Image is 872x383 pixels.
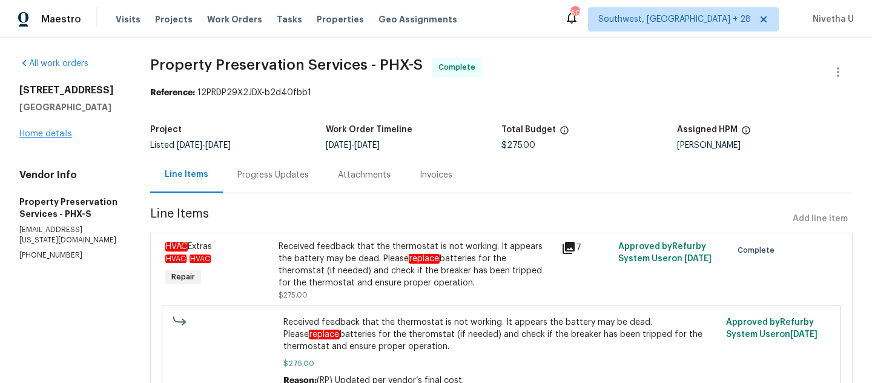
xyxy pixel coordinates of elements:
[677,125,738,134] h5: Assigned HPM
[283,358,719,370] span: $275.00
[790,330,817,339] span: [DATE]
[726,318,817,339] span: Approved by Refurby System User on
[279,291,308,299] span: $275.00
[205,141,231,150] span: [DATE]
[19,130,72,138] a: Home details
[560,125,569,141] span: The total cost of line items that have been proposed by Opendoor. This sum includes line items th...
[561,241,611,255] div: 7
[19,169,121,181] h4: Vendor Info
[41,13,81,25] span: Maestro
[378,13,457,25] span: Geo Assignments
[19,196,121,220] h5: Property Preservation Services - PHX-S
[808,13,854,25] span: Nivetha U
[19,225,121,245] p: [EMAIL_ADDRESS][US_STATE][DOMAIN_NAME]
[19,59,88,68] a: All work orders
[19,101,121,113] h5: [GEOGRAPHIC_DATA]
[354,141,380,150] span: [DATE]
[684,255,712,263] span: [DATE]
[317,13,364,25] span: Properties
[165,242,212,251] span: Extras
[177,141,202,150] span: [DATE]
[420,169,452,181] div: Invoices
[338,169,391,181] div: Attachments
[277,15,302,24] span: Tasks
[279,241,555,289] div: Received feedback that the thermostat is not working. It appears the battery may be dead. Please ...
[150,208,788,230] span: Line Items
[150,87,853,99] div: 12PRDP29X2JDX-b2d40fbb1
[237,169,309,181] div: Progress Updates
[438,61,480,73] span: Complete
[165,255,211,262] span: -
[501,141,535,150] span: $275.00
[150,88,195,97] b: Reference:
[283,316,719,353] span: Received feedback that the thermostat is not working. It appears the battery may be dead. Please ...
[167,271,200,283] span: Repair
[190,255,211,263] em: HVAC
[501,125,556,134] h5: Total Budget
[165,255,187,263] em: HVAC
[738,244,779,256] span: Complete
[570,7,579,19] div: 601
[19,250,121,261] p: [PHONE_NUMBER]
[618,242,712,263] span: Approved by Refurby System User on
[165,168,208,181] div: Line Items
[326,125,412,134] h5: Work Order Timeline
[309,330,340,339] em: replace
[207,13,262,25] span: Work Orders
[326,141,380,150] span: -
[150,141,231,150] span: Listed
[598,13,751,25] span: Southwest, [GEOGRAPHIC_DATA] + 28
[150,58,423,72] span: Property Preservation Services - PHX-S
[155,13,193,25] span: Projects
[19,84,121,96] h2: [STREET_ADDRESS]
[150,125,182,134] h5: Project
[326,141,351,150] span: [DATE]
[409,254,440,264] em: replace
[677,141,853,150] div: [PERSON_NAME]
[741,125,751,141] span: The hpm assigned to this work order.
[177,141,231,150] span: -
[116,13,140,25] span: Visits
[165,242,188,251] em: HVAC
